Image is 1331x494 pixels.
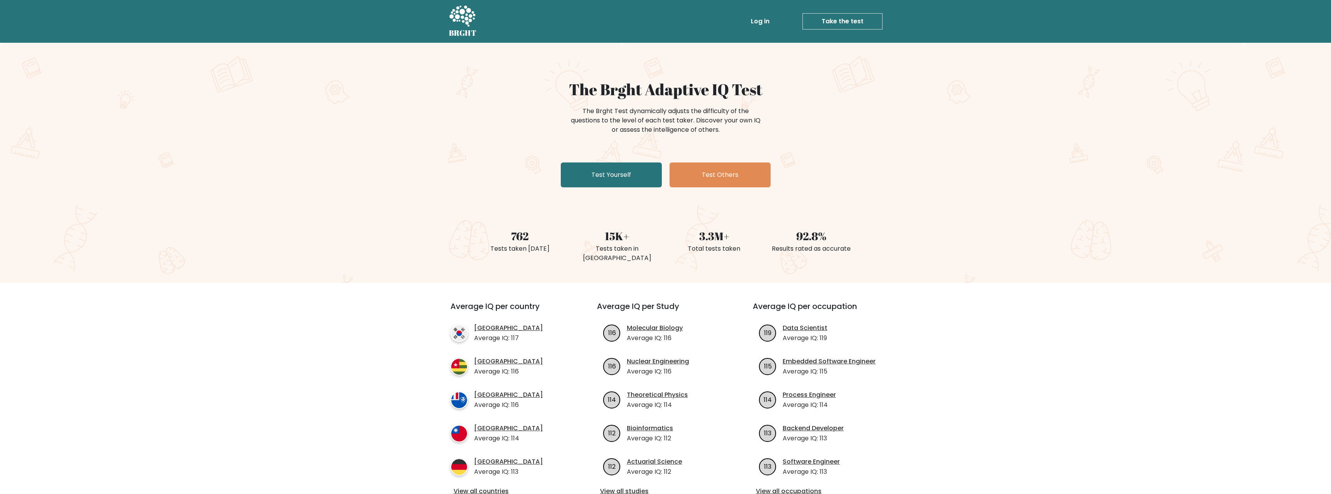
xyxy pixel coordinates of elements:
p: Average IQ: 112 [627,467,682,477]
p: Average IQ: 113 [783,467,840,477]
div: 762 [476,228,564,244]
text: 114 [608,395,616,404]
p: Average IQ: 116 [627,333,683,343]
a: Process Engineer [783,390,836,400]
div: 15K+ [573,228,661,244]
a: Software Engineer [783,457,840,466]
text: 116 [608,328,616,337]
img: country [450,458,468,476]
a: Theoretical Physics [627,390,688,400]
a: Test Yourself [561,162,662,187]
a: Bioinformatics [627,424,673,433]
text: 116 [608,361,616,370]
a: [GEOGRAPHIC_DATA] [474,357,543,366]
p: Average IQ: 116 [474,367,543,376]
a: Molecular Biology [627,323,683,333]
p: Average IQ: 113 [783,434,844,443]
img: country [450,425,468,442]
a: [GEOGRAPHIC_DATA] [474,390,543,400]
text: 113 [764,428,771,437]
a: Test Others [670,162,771,187]
div: Tests taken in [GEOGRAPHIC_DATA] [573,244,661,263]
text: 112 [608,428,616,437]
a: Actuarial Science [627,457,682,466]
a: Data Scientist [783,323,827,333]
p: Average IQ: 117 [474,333,543,343]
a: [GEOGRAPHIC_DATA] [474,323,543,333]
p: Average IQ: 114 [474,434,543,443]
h1: The Brght Adaptive IQ Test [476,80,855,99]
a: Backend Developer [783,424,844,433]
img: country [450,325,468,342]
h3: Average IQ per occupation [753,302,890,320]
div: 3.3M+ [670,228,758,244]
text: 119 [764,328,771,337]
div: Total tests taken [670,244,758,253]
p: Average IQ: 116 [474,400,543,410]
p: Average IQ: 114 [627,400,688,410]
img: country [450,358,468,375]
h3: Average IQ per Study [597,302,734,320]
a: Take the test [802,13,883,30]
div: Tests taken [DATE] [476,244,564,253]
a: Embedded Software Engineer [783,357,876,366]
p: Average IQ: 112 [627,434,673,443]
text: 112 [608,462,616,471]
p: Average IQ: 114 [783,400,836,410]
p: Average IQ: 116 [627,367,689,376]
img: country [450,391,468,409]
a: Nuclear Engineering [627,357,689,366]
p: Average IQ: 113 [474,467,543,477]
text: 114 [764,395,772,404]
h5: BRGHT [449,28,477,38]
a: [GEOGRAPHIC_DATA] [474,424,543,433]
text: 113 [764,462,771,471]
p: Average IQ: 119 [783,333,827,343]
a: BRGHT [449,3,477,40]
div: 92.8% [768,228,855,244]
div: Results rated as accurate [768,244,855,253]
a: Log in [748,14,773,29]
text: 115 [764,361,772,370]
h3: Average IQ per country [450,302,569,320]
a: [GEOGRAPHIC_DATA] [474,457,543,466]
div: The Brght Test dynamically adjusts the difficulty of the questions to the level of each test take... [569,106,763,134]
p: Average IQ: 115 [783,367,876,376]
